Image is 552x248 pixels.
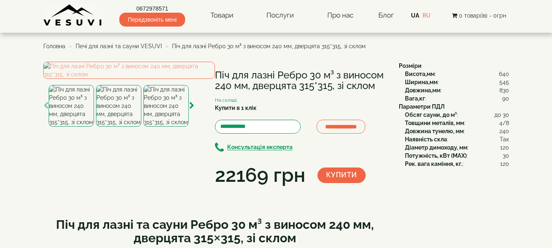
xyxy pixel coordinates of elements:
img: Піч для лазні Ребро 30 м³ з виносом 240 мм, дверцята 315*315, зі склом [49,85,94,127]
span: 545 [499,78,509,86]
strong: Піч для лазні та сауни Ребро 30 м³ з виносом 240 мм, дверцята 315×315, зі склом [56,217,374,245]
a: Печі для лазні та сауни VESUVI [76,43,162,49]
div: : [405,135,509,143]
span: 120 [500,160,509,168]
b: Діаметр димоходу, мм [405,144,467,151]
a: Про нас [319,6,362,25]
span: 4/8 [499,119,509,127]
span: 30 [503,152,509,160]
img: Піч для лазні Ребро 30 м³ з виносом 240 мм, дверцята 315*315, зі склом [96,85,141,127]
small: На складі [215,97,237,103]
b: Потужність, кВт (MAX) [405,152,467,159]
b: Обсяг сауни, до м³ [405,112,457,118]
a: 0672978571 [119,4,185,13]
b: Довжина,мм [405,87,440,94]
b: Ширина,мм [405,79,438,85]
div: : [405,70,509,78]
span: Передзвоніть мені [119,13,185,27]
span: 90 [502,94,509,103]
h1: Піч для лазні Ребро 30 м³ з виносом 240 мм, дверцята 315*315, зі склом [215,70,387,92]
img: Піч для лазні Ребро 30 м³ з виносом 240 мм, дверцята 315*315, зі склом [143,85,189,127]
div: : [405,127,509,135]
img: Піч для лазні Ребро 30 м³ з виносом 240 мм, дверцята 315*315, зі склом [43,62,215,79]
a: UA [411,12,419,19]
span: 640 [499,70,509,78]
div: : [405,143,509,152]
div: : [405,111,509,119]
b: Параметри ПДЛ [399,103,445,110]
div: : [405,160,509,168]
button: 0 товар(ів) - 0грн [449,11,509,20]
div: : [405,78,509,86]
b: Наявність скла [405,136,447,143]
span: 830 [499,86,509,94]
div: : [405,94,509,103]
b: Довжина тунелю, мм [405,128,464,134]
b: Висота,мм [405,71,435,77]
a: Послуги [258,6,302,25]
b: Товщини металів, мм [405,120,464,126]
b: Рек. вага каміння, кг. [405,161,463,167]
div: : [405,86,509,94]
b: Розміри [399,63,422,69]
span: 0 товар(ів) - 0грн [459,12,506,19]
button: Купити [317,168,366,183]
span: 240 [499,127,509,135]
a: RU [422,12,431,19]
b: Вага,кг [405,95,425,102]
a: Товари [202,6,241,25]
b: Консультація експерта [227,144,293,151]
div: : [405,119,509,127]
label: Купити в 1 клік [215,104,257,112]
div: : [405,152,509,160]
div: 22169 грн [215,161,305,189]
span: до 30 [494,111,509,119]
a: Блог [378,11,394,19]
span: 120 [500,143,509,152]
span: Так [500,135,509,143]
img: Завод VESUVI [43,4,103,27]
span: Піч для лазні Ребро 30 м³ з виносом 240 мм, дверцята 315*315, зі склом [172,43,366,49]
a: Головна [43,43,65,49]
